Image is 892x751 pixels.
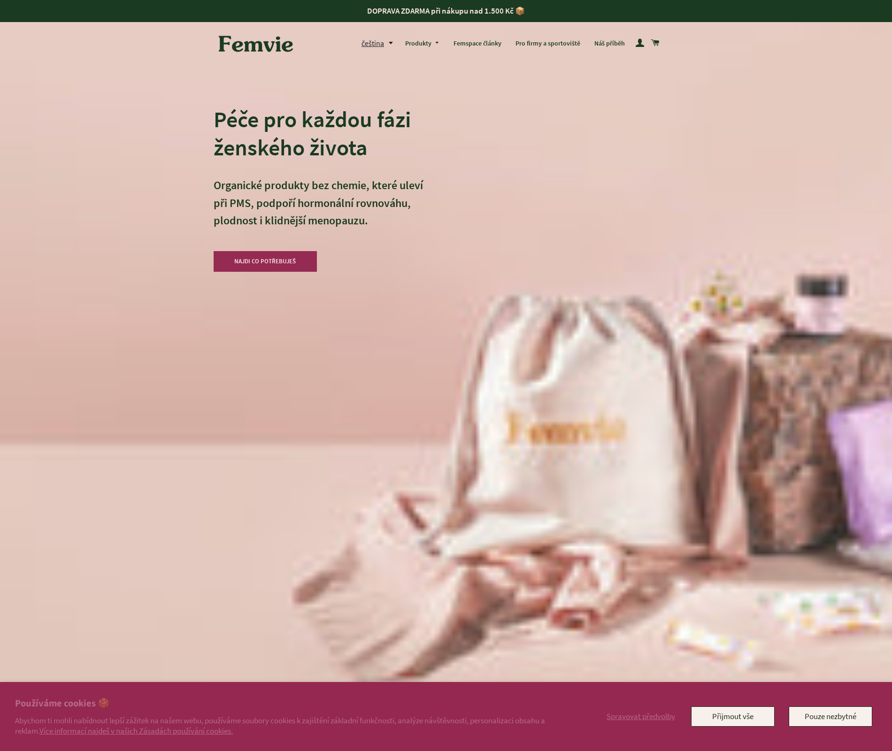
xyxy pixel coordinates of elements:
button: čeština [361,37,398,50]
button: Přijmout vše [691,706,775,726]
p: Abychom ti mohli nabídnout lepší zážitek na našem webu, používáme soubory cookies k zajištění zák... [15,715,561,736]
a: Více informací najdeš v našich Zásadách používání cookies. [39,726,233,736]
a: Pro firmy a sportoviště [508,31,587,56]
h2: Péče pro každou fázi ženského života [214,105,423,161]
a: Produkty [398,31,447,56]
button: Spravovat předvolby [605,706,677,726]
button: Pouze nezbytné [789,706,872,726]
img: Femvie [214,29,298,58]
p: Organické produkty bez chemie, které uleví při PMS, podpoří hormonální rovnováhu, plodnost i klid... [214,176,423,247]
a: NAJDI CO POTŘEBUJEŠ [214,251,317,272]
h2: Používáme cookies 🍪 [15,697,561,711]
a: Femspace články [446,31,508,56]
span: Spravovat předvolby [607,711,675,721]
a: Náš příběh [587,31,632,56]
